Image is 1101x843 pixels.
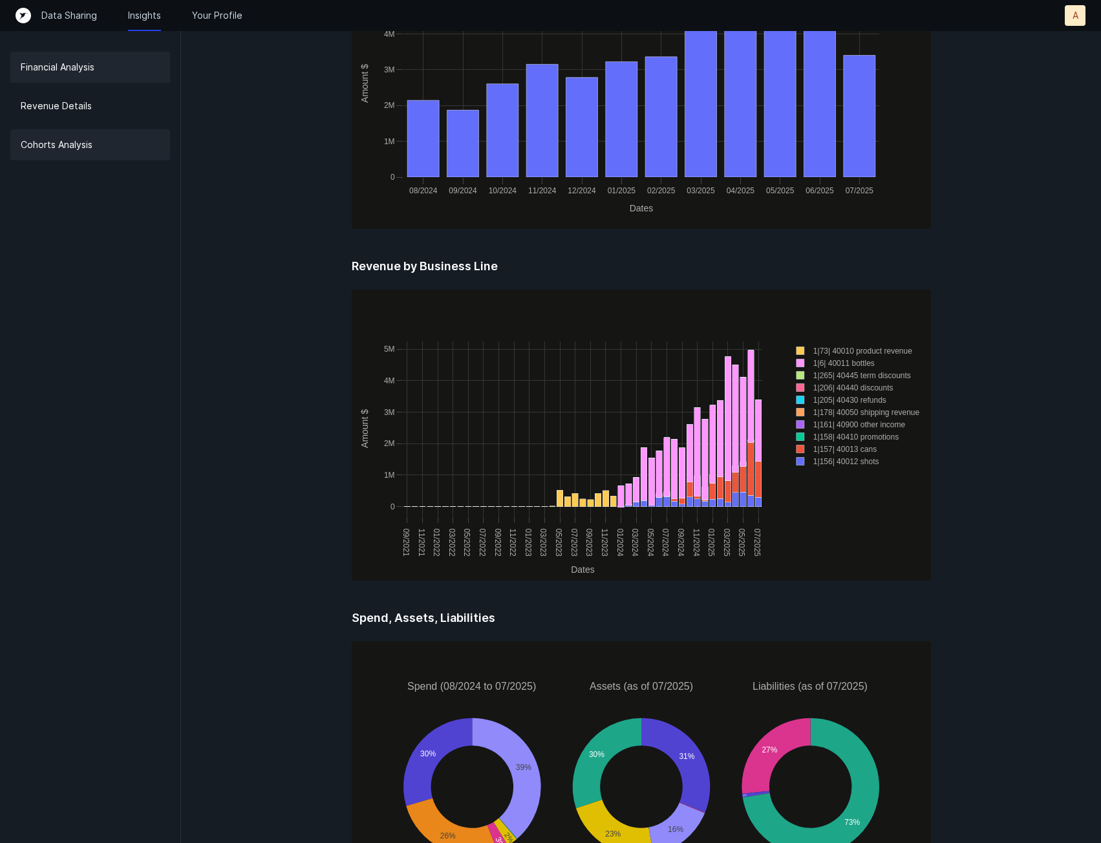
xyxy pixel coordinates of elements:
[21,98,92,114] p: Revenue Details
[1065,5,1085,26] button: A
[10,52,170,83] a: Financial Analysis
[128,9,161,22] a: Insights
[21,59,94,75] p: Financial Analysis
[352,610,931,641] h5: Spend, Assets, Liabilities
[10,129,170,160] a: Cohorts Analysis
[1073,9,1078,22] p: A
[352,259,931,290] h5: Revenue by Business Line
[21,137,92,153] p: Cohorts Analysis
[10,91,170,122] a: Revenue Details
[192,9,242,22] a: Your Profile
[41,9,97,22] a: Data Sharing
